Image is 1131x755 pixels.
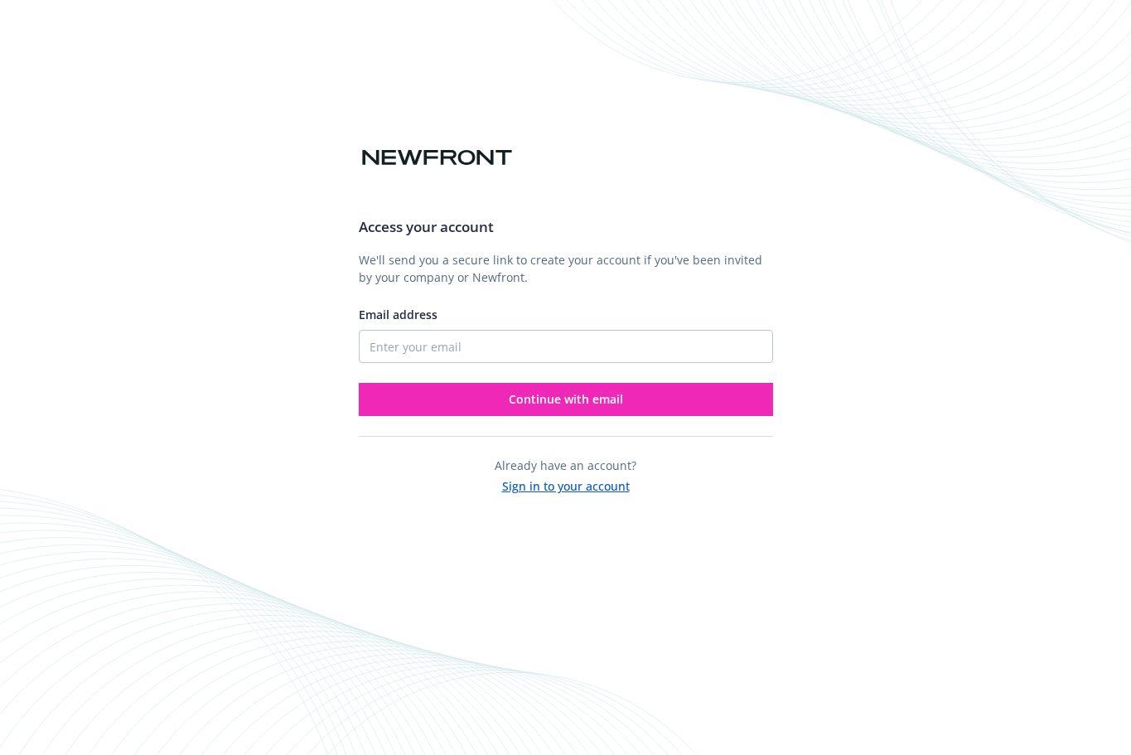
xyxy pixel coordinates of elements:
span: Continue with email [509,391,623,407]
span: Email address [359,307,437,322]
span: Already have an account? [495,457,636,473]
img: Newfront logo [359,143,515,172]
button: Continue with email [359,383,773,416]
input: Enter your email [359,330,773,363]
button: Sign in to your account [502,474,630,495]
h3: Access your account [359,216,773,238]
p: We'll send you a secure link to create your account if you've been invited by your company or New... [359,251,773,286]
